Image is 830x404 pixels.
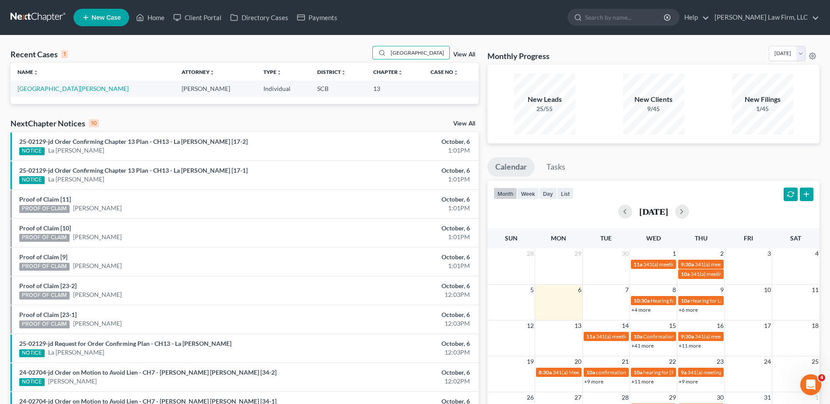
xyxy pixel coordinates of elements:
div: 12:03PM [326,348,470,357]
a: Home [132,10,169,25]
span: 18 [811,320,819,331]
div: Recent Cases [11,49,68,59]
span: 27 [574,392,582,403]
div: October, 6 [326,253,470,261]
input: Search by name... [585,9,665,25]
h3: Monthly Progress [487,51,550,61]
span: 341(a) meeting for [PERSON_NAME] [687,369,772,376]
div: 1:01PM [326,233,470,241]
i: unfold_more [33,70,39,75]
i: unfold_more [341,70,346,75]
div: October, 6 [326,368,470,377]
a: +6 more [679,306,698,313]
span: Fri [744,234,753,242]
span: 14 [621,320,630,331]
span: confirmation hearing for [PERSON_NAME] & [PERSON_NAME] [596,369,741,376]
a: +9 more [584,378,603,385]
button: month [494,188,517,199]
div: NOTICE [19,147,45,155]
td: 13 [366,80,424,97]
a: Payments [293,10,342,25]
div: 12:03PM [326,290,470,299]
span: 3 [767,248,772,259]
a: [PERSON_NAME] [48,377,97,386]
span: 13 [574,320,582,331]
div: October, 6 [326,137,470,146]
div: New Clients [623,94,684,104]
a: Case Nounfold_more [431,69,459,75]
button: list [557,188,574,199]
span: 341(a) meeting for [PERSON_NAME] [695,333,779,340]
div: October, 6 [326,339,470,348]
span: 9a [681,369,686,376]
a: +11 more [631,378,654,385]
span: 16 [716,320,725,331]
span: Hearing for [PERSON_NAME] & [PERSON_NAME] [651,297,765,304]
span: 10a [681,271,690,277]
td: Individual [256,80,310,97]
a: View All [453,52,475,58]
span: 25 [811,356,819,367]
span: 20 [574,356,582,367]
a: La [PERSON_NAME] [48,146,104,155]
span: 17 [763,320,772,331]
span: Hearing for La [PERSON_NAME] [690,297,765,304]
i: unfold_more [210,70,215,75]
div: NextChapter Notices [11,118,99,129]
span: New Case [91,14,121,21]
a: View All [453,121,475,127]
a: La [PERSON_NAME] [48,348,104,357]
a: Calendar [487,157,535,177]
a: [PERSON_NAME] [73,290,122,299]
span: 24 [763,356,772,367]
span: 10:30a [634,297,650,304]
a: Tasks [539,157,573,177]
div: October, 6 [326,195,470,204]
a: La [PERSON_NAME] [48,175,104,184]
span: 7 [624,285,630,295]
span: 11a [586,333,595,340]
div: October, 6 [326,310,470,319]
span: 11 [811,285,819,295]
a: 25-02129-jd Order Confirming Chapter 13 Plan - CH13 - La [PERSON_NAME] [17-2] [19,138,248,145]
span: 29 [668,392,677,403]
a: Attorneyunfold_more [182,69,215,75]
iframe: Intercom live chat [800,374,821,395]
i: unfold_more [453,70,459,75]
span: 26 [526,392,535,403]
div: 1/45 [732,104,793,113]
a: Proof of Claim [11] [19,195,71,203]
div: New Leads [514,94,575,104]
span: 341(a) Meeting of Creditors for [PERSON_NAME] [553,369,666,376]
span: 1 [814,392,819,403]
div: PROOF OF CLAIM [19,263,70,271]
a: +41 more [631,342,654,349]
i: unfold_more [277,70,282,75]
input: Search by name... [388,46,449,59]
span: 9 [719,285,725,295]
a: Client Portal [169,10,226,25]
span: 22 [668,356,677,367]
a: 24-02704-jd Order on Motion to Avoid Lien - CH7 - [PERSON_NAME] [PERSON_NAME] [34-2] [19,369,277,376]
div: 10 [89,119,99,127]
div: 1:01PM [326,261,470,270]
span: 341(a) meeting for [PERSON_NAME] [690,271,775,277]
div: October, 6 [326,282,470,290]
td: [PERSON_NAME] [175,80,256,97]
span: 9:30a [681,333,694,340]
span: 19 [526,356,535,367]
span: 10a [681,297,690,304]
a: +9 more [679,378,698,385]
button: week [517,188,539,199]
div: New Filings [732,94,793,104]
h2: [DATE] [639,207,668,216]
div: PROOF OF CLAIM [19,320,70,328]
a: Proof of Claim [10] [19,224,71,232]
i: unfold_more [398,70,403,75]
span: 341(a) meeting for [PERSON_NAME] [643,261,728,268]
span: Sun [505,234,518,242]
a: 25-02129-jd Order Confirming Chapter 13 Plan - CH13 - La [PERSON_NAME] [17-1] [19,167,248,174]
a: +4 more [631,306,651,313]
div: NOTICE [19,349,45,357]
span: 31 [763,392,772,403]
